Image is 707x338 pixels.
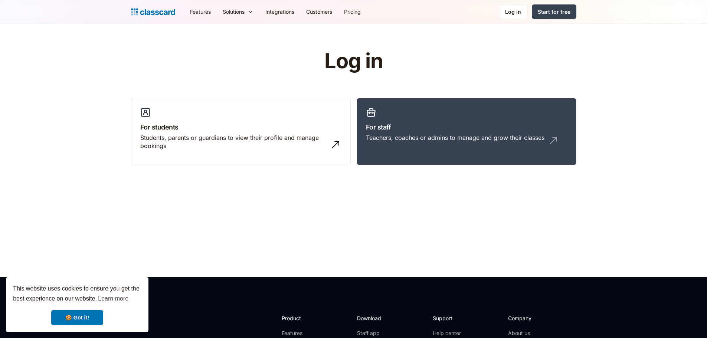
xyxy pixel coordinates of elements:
h2: Company [508,314,557,322]
a: Staff app [357,329,387,337]
div: Teachers, coaches or admins to manage and grow their classes [366,134,544,142]
h2: Download [357,314,387,322]
a: Features [282,329,321,337]
h3: For students [140,122,341,132]
h1: Log in [236,50,471,73]
a: Customers [300,3,338,20]
div: Solutions [217,3,259,20]
a: About us [508,329,557,337]
a: Features [184,3,217,20]
a: home [131,7,175,17]
div: cookieconsent [6,277,148,332]
a: Help center [433,329,463,337]
a: For staffTeachers, coaches or admins to manage and grow their classes [357,98,576,165]
a: Integrations [259,3,300,20]
h3: For staff [366,122,567,132]
a: learn more about cookies [97,293,130,304]
a: Start for free [532,4,576,19]
a: Log in [499,4,527,19]
a: dismiss cookie message [51,310,103,325]
div: Log in [505,8,521,16]
span: This website uses cookies to ensure you get the best experience on our website. [13,284,141,304]
div: Start for free [538,8,570,16]
div: Solutions [223,8,245,16]
div: Students, parents or guardians to view their profile and manage bookings [140,134,327,150]
h2: Product [282,314,321,322]
a: Pricing [338,3,367,20]
h2: Support [433,314,463,322]
a: For studentsStudents, parents or guardians to view their profile and manage bookings [131,98,351,165]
